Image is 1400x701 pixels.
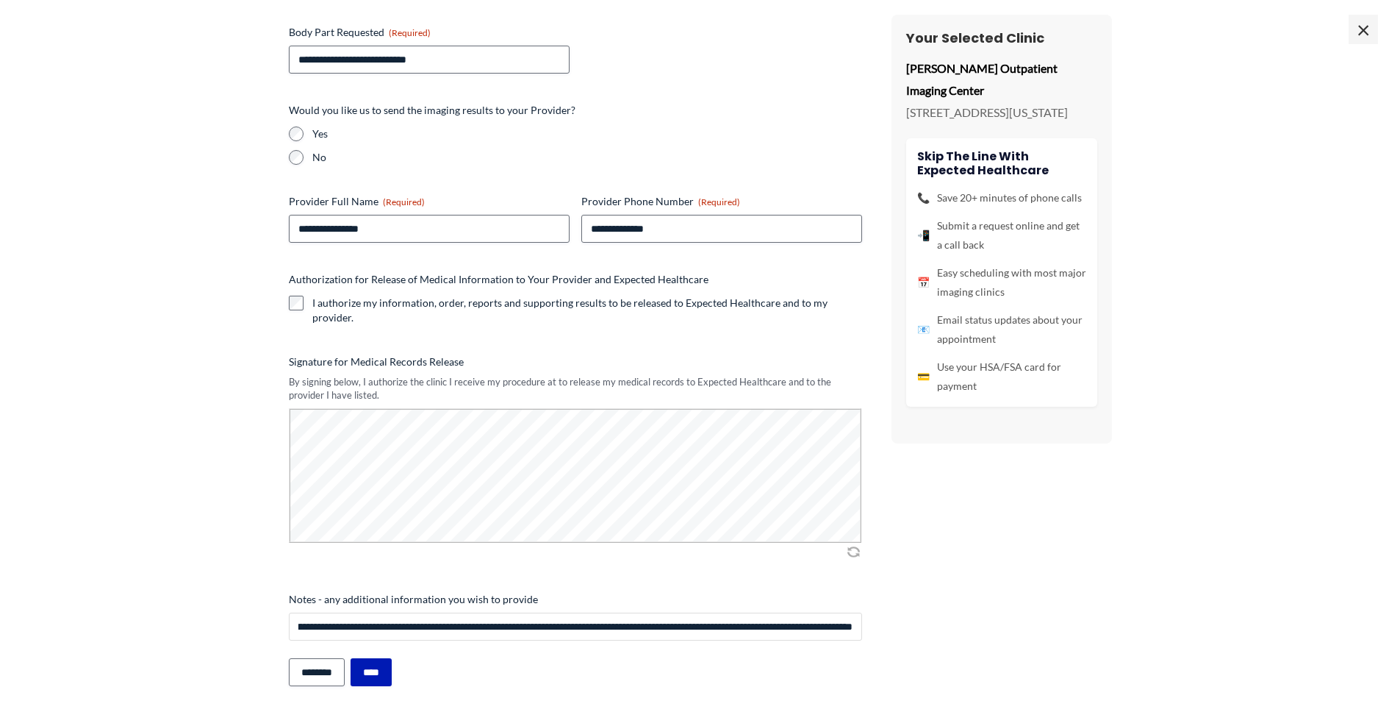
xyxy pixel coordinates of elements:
li: Use your HSA/FSA card for payment [917,357,1086,396]
span: (Required) [698,196,740,207]
p: [STREET_ADDRESS][US_STATE] [906,102,1097,124]
span: 📞 [917,188,930,207]
p: [PERSON_NAME] Outpatient Imaging Center [906,57,1097,101]
label: No [312,150,862,165]
li: Save 20+ minutes of phone calls [917,188,1086,207]
legend: Authorization for Release of Medical Information to Your Provider and Expected Healthcare [289,272,708,287]
label: I authorize my information, order, reports and supporting results to be released to Expected Heal... [312,296,862,325]
div: By signing below, I authorize the clinic I receive my procedure at to release my medical records ... [289,375,862,402]
legend: Would you like us to send the imaging results to your Provider? [289,103,575,118]
label: Signature for Medical Records Release [289,355,862,369]
label: Provider Full Name [289,194,570,209]
span: × [1349,15,1378,44]
li: Easy scheduling with most major imaging clinics [917,263,1086,302]
li: Submit a request online and get a call back [917,216,1086,255]
label: Notes - any additional information you wish to provide [289,592,862,607]
span: 📧 [917,320,930,339]
label: Body Part Requested [289,25,570,40]
img: Clear Signature [844,544,862,559]
label: Yes [312,127,862,141]
span: 💳 [917,367,930,386]
label: Provider Phone Number [581,194,862,209]
span: 📅 [917,273,930,292]
span: (Required) [383,196,425,207]
h4: Skip the line with Expected Healthcare [917,149,1086,177]
h3: Your Selected Clinic [906,29,1097,46]
li: Email status updates about your appointment [917,310,1086,349]
span: (Required) [389,27,431,38]
span: 📲 [917,226,930,245]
